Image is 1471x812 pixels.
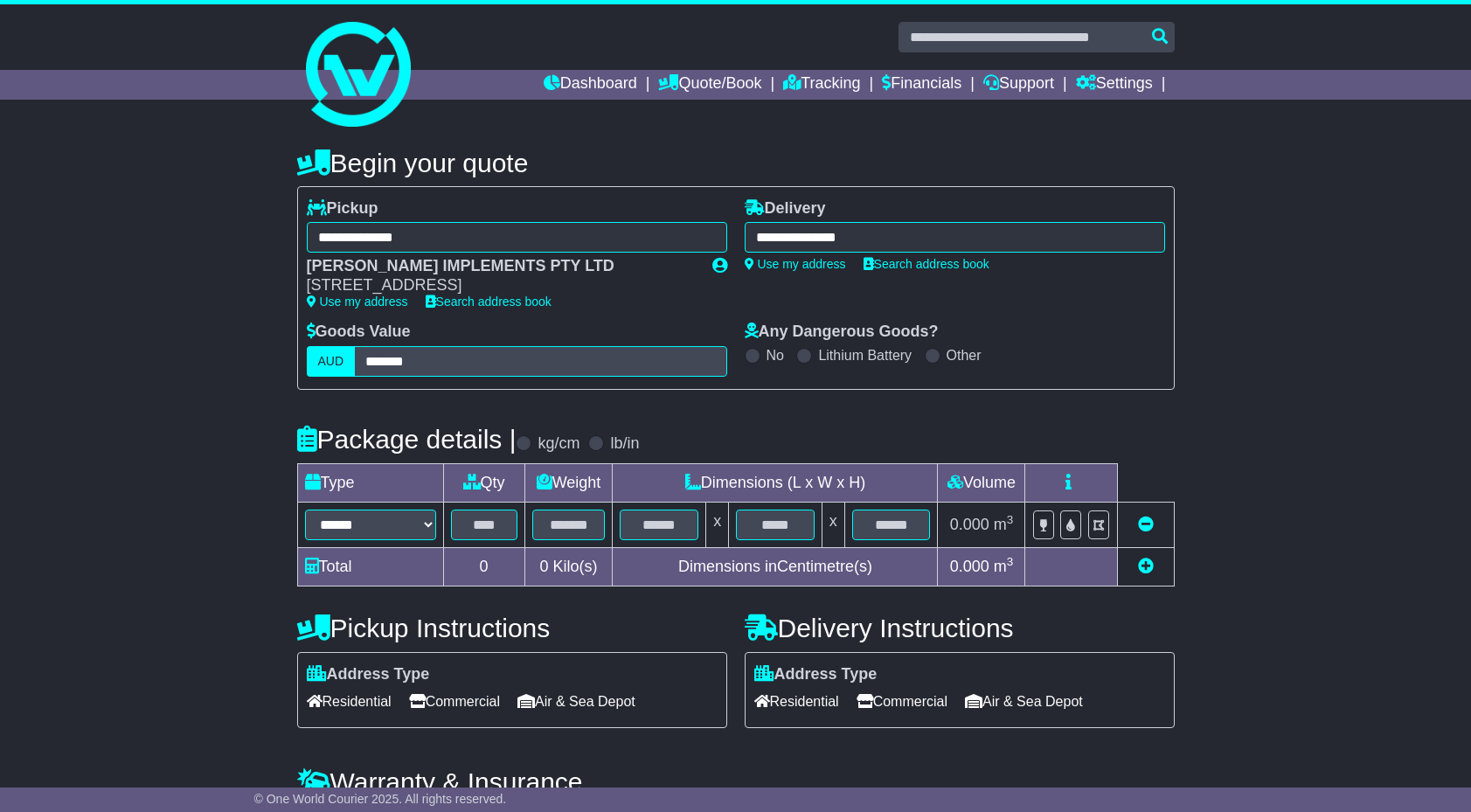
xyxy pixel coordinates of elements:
[524,547,613,586] td: Kilo(s)
[517,688,635,715] span: Air & Sea Depot
[857,688,947,715] span: Commercial
[994,516,1014,533] span: m
[767,347,784,364] label: No
[1138,516,1154,533] a: Remove this item
[307,665,430,684] label: Address Type
[950,516,989,533] span: 0.000
[965,688,1083,715] span: Air & Sea Depot
[307,323,411,342] label: Goods Value
[297,547,443,586] td: Total
[297,463,443,502] td: Type
[613,547,938,586] td: Dimensions in Centimetre(s)
[822,502,844,547] td: x
[544,70,637,100] a: Dashboard
[297,614,727,642] h4: Pickup Instructions
[610,434,639,454] label: lb/in
[1007,555,1014,568] sup: 3
[524,463,613,502] td: Weight
[426,295,552,309] a: Search address book
[307,295,408,309] a: Use my address
[745,199,826,219] label: Delivery
[994,558,1014,575] span: m
[254,792,507,806] span: © One World Courier 2025. All rights reserved.
[539,558,548,575] span: 0
[745,323,939,342] label: Any Dangerous Goods?
[409,688,500,715] span: Commercial
[1007,513,1014,526] sup: 3
[882,70,961,100] a: Financials
[754,688,839,715] span: Residential
[745,614,1175,642] h4: Delivery Instructions
[613,463,938,502] td: Dimensions (L x W x H)
[947,347,982,364] label: Other
[1076,70,1153,100] a: Settings
[950,558,989,575] span: 0.000
[783,70,860,100] a: Tracking
[307,276,695,295] div: [STREET_ADDRESS]
[443,547,524,586] td: 0
[745,257,846,271] a: Use my address
[1138,558,1154,575] a: Add new item
[706,502,729,547] td: x
[307,688,392,715] span: Residential
[538,434,579,454] label: kg/cm
[297,767,1175,796] h4: Warranty & Insurance
[443,463,524,502] td: Qty
[754,665,878,684] label: Address Type
[297,425,517,454] h4: Package details |
[818,347,912,364] label: Lithium Battery
[297,149,1175,177] h4: Begin your quote
[983,70,1054,100] a: Support
[307,199,378,219] label: Pickup
[307,346,356,377] label: AUD
[658,70,761,100] a: Quote/Book
[307,257,695,276] div: [PERSON_NAME] IMPLEMENTS PTY LTD
[938,463,1025,502] td: Volume
[864,257,989,271] a: Search address book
